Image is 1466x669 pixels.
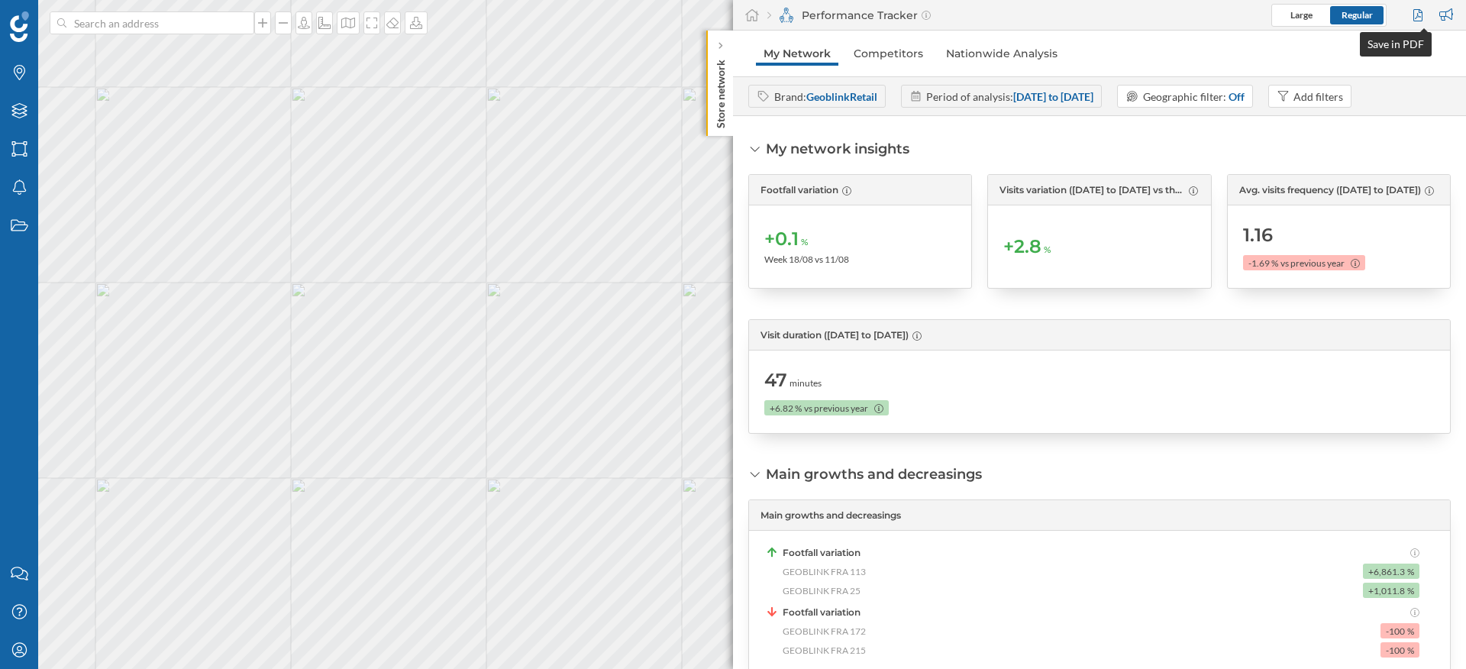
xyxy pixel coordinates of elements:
span: +6.82 % [770,402,802,415]
span: vs previous year [1280,257,1345,270]
span: Large [1290,9,1313,21]
span: Regular [1342,9,1373,21]
span: Avg. visits frequency ([DATE] to [DATE]) [1239,183,1421,197]
div: Main growths and decreasings [766,464,982,484]
span: Support [32,11,87,24]
span: +6,861.3 [1368,565,1405,579]
span: % [1407,644,1414,658]
span: +0.1 [764,227,799,251]
span: GEOBLINK FRA 113 [783,565,866,579]
div: Save in PDF [1360,32,1432,57]
a: My Network [756,41,838,66]
div: Off [1229,89,1245,105]
span: 1.16 [1243,223,1273,247]
span: Visit duration ([DATE] to [DATE]) [760,328,909,342]
span: % [1407,565,1414,579]
a: Nationwide Analysis [938,41,1065,66]
span: vs previous year [804,402,868,415]
div: Period of analysis: [926,89,1093,105]
img: monitoring-360.svg [779,8,794,23]
span: +1,011.8 [1368,584,1405,598]
span: -100 [1386,625,1405,638]
span: GEOBLINK FRA 25 [783,584,861,598]
span: GEOBLINK FRA 172 [783,625,866,638]
span: Week 18/08 vs 11/08 [764,254,849,265]
span: -100 [1386,644,1405,658]
span: Footfall variation [783,546,861,560]
span: Footfall variation [760,183,838,197]
span: Main growths and decreasings [760,509,901,522]
div: Brand: [774,89,877,105]
a: Competitors [846,41,931,66]
strong: [DATE] to [DATE] [1013,90,1093,103]
span: -1.69 % [1248,257,1278,270]
span: Geographic filter: [1143,90,1226,103]
strong: GeoblinkRetail [806,90,877,103]
span: % [1407,584,1414,598]
div: Performance Tracker [767,8,931,23]
span: % [801,235,808,249]
span: % [1044,243,1051,257]
span: % [1407,625,1414,638]
p: Store network [713,53,728,128]
span: minutes [790,377,822,390]
div: Add filters [1293,89,1343,105]
span: Footfall variation [783,606,861,619]
img: Geoblink Logo [10,11,29,42]
span: +2.8 [1003,234,1041,259]
div: My network insights [766,139,909,159]
span: 47 [764,368,787,393]
span: Visits variation ([DATE] to [DATE] vs the previous week) [999,183,1184,197]
span: GEOBLINK FRA 215 [783,644,866,658]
